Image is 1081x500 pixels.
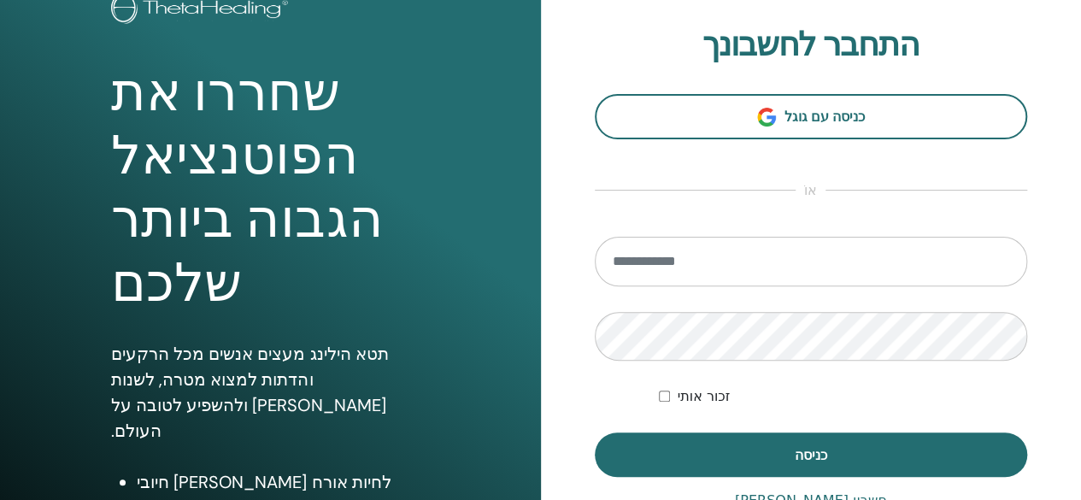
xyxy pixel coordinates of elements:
[595,432,1028,477] button: כניסה
[659,386,1027,407] div: השאר אותי מאומת ללא הגבלת זמן או עד שאתנתק ידנית
[804,181,817,199] font: אוֹ
[595,94,1028,139] a: כניסה עם גוגל
[795,446,827,464] font: כניסה
[784,108,865,126] font: כניסה עם גוגל
[111,343,388,442] font: תטא הילינג מעצים אנשים מכל הרקעים והדתות למצוא מטרה, לשנות [PERSON_NAME] ולהשפיע לטובה על העולם.
[111,62,383,314] font: שחררו את הפוטנציאל הגבוה ביותר שלכם
[137,471,391,493] font: לחיות אורח [PERSON_NAME] חיובי
[677,388,730,404] font: זכור אותי
[702,23,919,66] font: התחבר לחשבונך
